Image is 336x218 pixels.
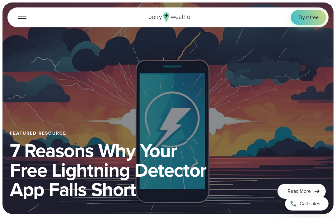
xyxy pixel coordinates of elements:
[287,188,311,195] span: Read More
[277,183,326,199] a: Read More
[300,200,320,207] span: Call sales
[10,131,262,136] div: Featured Resource
[285,197,329,211] a: Call sales
[291,10,326,25] a: Try it free
[298,14,319,21] span: Try it free
[10,141,262,199] h1: 7 Reasons Why Your Free Lightning Detector App Falls Short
